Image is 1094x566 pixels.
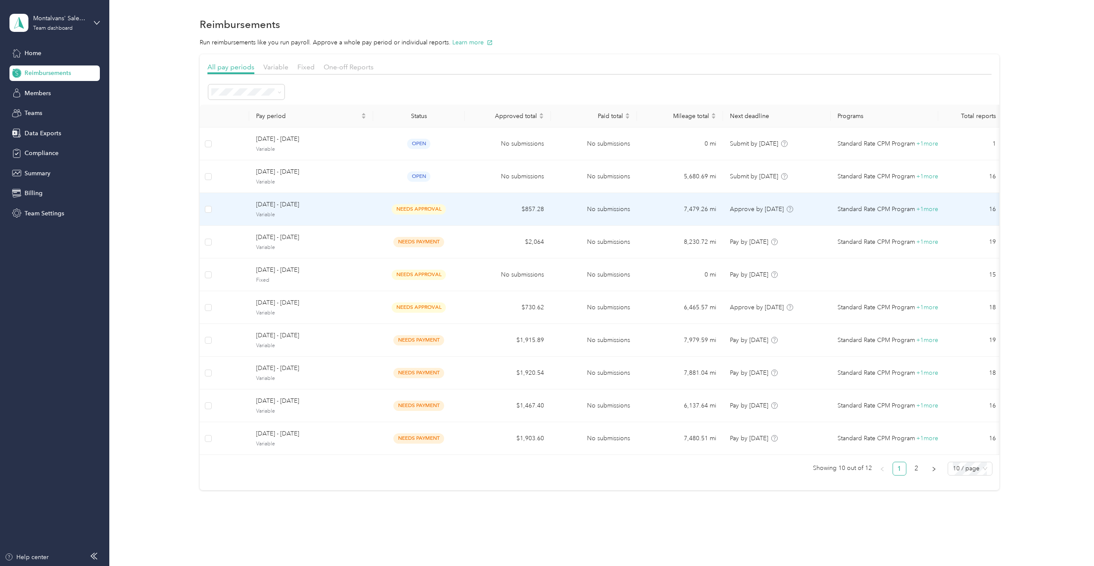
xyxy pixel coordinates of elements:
span: needs payment [393,335,444,345]
td: 18 [938,357,1003,389]
span: Fixed [297,63,315,71]
span: caret-up [361,112,366,117]
td: 5,680.69 mi [637,160,723,193]
span: Standard Rate CPM Program [837,139,915,149]
span: Variable [256,178,366,186]
p: Run reimbursements like you run payroll. Approve a whole pay period or individual reports. [200,38,999,47]
td: No submissions [551,291,637,324]
span: [DATE] - [DATE] [256,134,366,144]
th: Approved total [465,105,551,128]
span: [DATE] - [DATE] [256,233,366,242]
td: No submissions [465,128,551,160]
span: caret-up [539,112,544,117]
span: Approve by [DATE] [730,304,784,311]
span: + 1 more [916,304,938,311]
span: [DATE] - [DATE] [256,331,366,340]
span: + 1 more [916,402,938,409]
span: Variable [256,407,366,415]
span: Pay by [DATE] [730,238,768,246]
span: Submit by [DATE] [730,173,778,180]
span: + 1 more [916,238,938,246]
td: $2,064 [465,226,551,258]
span: Pay by [DATE] [730,402,768,409]
span: Pay by [DATE] [730,336,768,344]
span: Standard Rate CPM Program [837,368,915,378]
h1: Reimbursements [200,20,280,29]
span: Variable [256,211,366,219]
span: needs approval [392,204,446,214]
td: $1,903.60 [465,422,551,455]
span: caret-down [711,115,716,120]
div: Team dashboard [33,26,73,31]
span: Teams [25,109,42,118]
span: Pay by [DATE] [730,369,768,376]
button: left [875,462,889,476]
th: Programs [831,105,938,128]
span: Standard Rate CPM Program [837,205,915,214]
span: Standard Rate CPM Program [837,336,915,345]
span: [DATE] - [DATE] [256,396,366,406]
span: Standard Rate CPM Program [837,303,915,312]
span: caret-up [625,112,630,117]
button: Help center [5,553,49,562]
span: caret-up [711,112,716,117]
td: 0 mi [637,128,723,160]
td: No submissions [551,357,637,389]
td: 7,979.59 mi [637,324,723,357]
td: No submissions [551,160,637,193]
td: 16 [938,389,1003,422]
span: [DATE] - [DATE] [256,265,366,275]
span: + 1 more [916,173,938,180]
span: [DATE] - [DATE] [256,429,366,438]
iframe: Everlance-gr Chat Button Frame [1046,518,1094,566]
span: + 1 more [916,205,938,213]
span: needs payment [393,401,444,411]
td: 0 mi [637,258,723,291]
td: 7,479.26 mi [637,193,723,226]
span: Billing [25,189,43,198]
span: needs payment [393,368,444,378]
td: No submissions [551,324,637,357]
span: Showing 10 out of 12 [813,462,872,475]
span: left [880,466,885,472]
span: caret-down [539,115,544,120]
span: right [931,466,936,472]
span: Mileage total [644,112,709,120]
td: No submissions [551,422,637,455]
span: Fixed [256,277,366,284]
li: Previous Page [875,462,889,476]
td: No submissions [465,160,551,193]
span: Home [25,49,41,58]
th: Total reports [938,105,1003,128]
span: Standard Rate CPM Program [837,401,915,411]
span: Pay by [DATE] [730,435,768,442]
td: 16 [938,160,1003,193]
span: Variable [256,440,366,448]
span: [DATE] - [DATE] [256,167,366,177]
td: No submissions [465,258,551,291]
td: 7,881.04 mi [637,357,723,389]
span: [DATE] - [DATE] [256,364,366,373]
span: [DATE] - [DATE] [256,200,366,209]
td: No submissions [551,389,637,422]
td: $857.28 [465,193,551,226]
td: No submissions [551,128,637,160]
td: 15 [938,258,1003,291]
td: 7,480.51 mi [637,422,723,455]
span: Approved total [472,112,537,120]
td: 6,137.64 mi [637,389,723,422]
span: + 1 more [916,435,938,442]
span: open [407,171,430,181]
span: Variable [256,375,366,383]
span: Submit by [DATE] [730,140,778,147]
th: Pay period [249,105,373,128]
td: 16 [938,422,1003,455]
th: Mileage total [637,105,723,128]
td: $730.62 [465,291,551,324]
div: Status [380,112,458,120]
span: needs approval [392,302,446,312]
span: Variable [256,146,366,153]
td: 1 [938,128,1003,160]
span: needs payment [393,433,444,443]
th: Next deadline [723,105,831,128]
